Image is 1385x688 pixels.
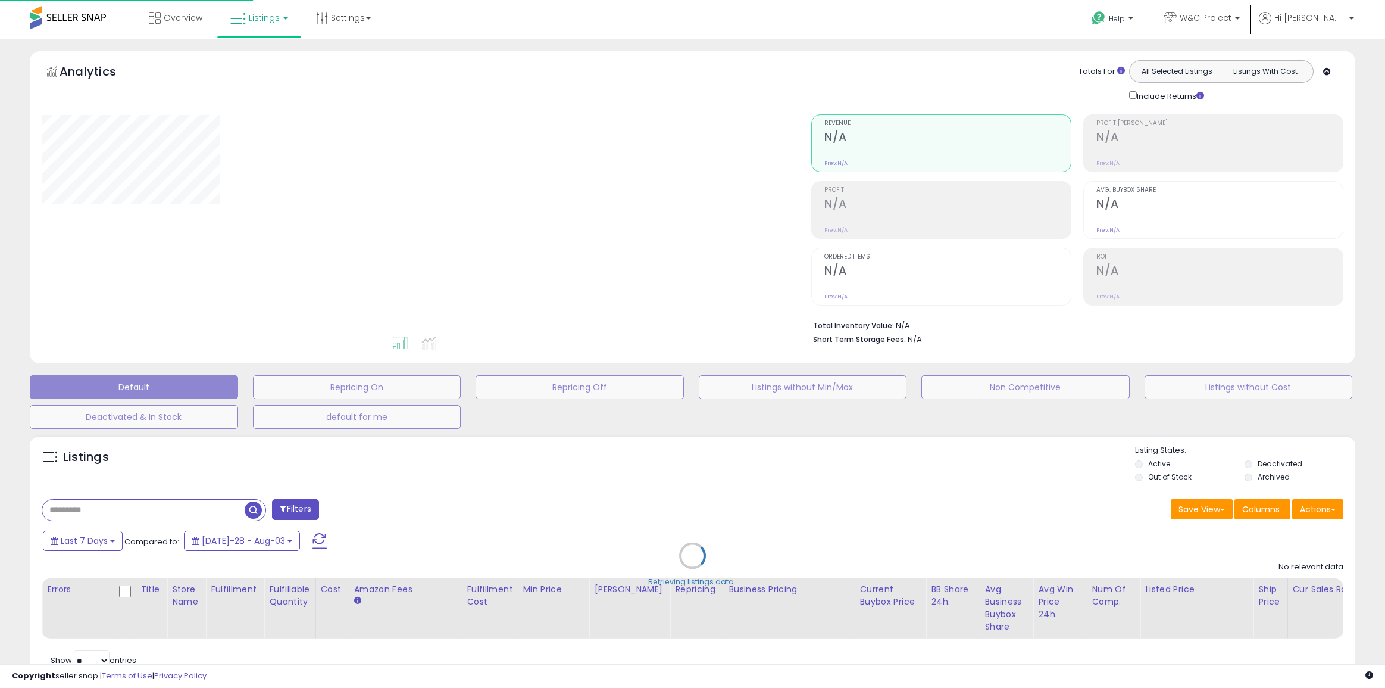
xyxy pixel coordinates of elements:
[1120,89,1218,102] div: Include Returns
[824,264,1071,280] h2: N/A
[1096,160,1120,167] small: Prev: N/A
[1274,12,1346,24] span: Hi [PERSON_NAME]
[1091,11,1106,26] i: Get Help
[164,12,202,24] span: Overview
[12,670,55,681] strong: Copyright
[1096,226,1120,234] small: Prev: N/A
[1133,64,1221,79] button: All Selected Listings
[824,226,848,234] small: Prev: N/A
[253,375,461,399] button: Repricing On
[699,375,907,399] button: Listings without Min/Max
[824,130,1071,147] h2: N/A
[30,375,238,399] button: Default
[1078,66,1125,77] div: Totals For
[249,12,280,24] span: Listings
[813,334,906,344] b: Short Term Storage Fees:
[1096,187,1343,194] span: Avg. Buybox Share
[1096,120,1343,127] span: Profit [PERSON_NAME]
[60,63,139,83] h5: Analytics
[908,334,922,345] span: N/A
[824,197,1071,213] h2: N/A
[813,320,894,331] b: Total Inventory Value:
[476,375,684,399] button: Repricing Off
[1259,12,1354,39] a: Hi [PERSON_NAME]
[12,671,207,682] div: seller snap | |
[1096,254,1343,260] span: ROI
[921,375,1130,399] button: Non Competitive
[648,577,737,587] div: Retrieving listings data..
[253,405,461,429] button: default for me
[1109,14,1125,24] span: Help
[824,160,848,167] small: Prev: N/A
[1096,197,1343,213] h2: N/A
[1096,264,1343,280] h2: N/A
[30,405,238,429] button: Deactivated & In Stock
[824,187,1071,194] span: Profit
[1096,130,1343,147] h2: N/A
[1096,293,1120,300] small: Prev: N/A
[824,254,1071,260] span: Ordered Items
[813,317,1334,332] li: N/A
[1221,64,1309,79] button: Listings With Cost
[1145,375,1353,399] button: Listings without Cost
[824,293,848,300] small: Prev: N/A
[824,120,1071,127] span: Revenue
[1082,2,1145,39] a: Help
[1180,12,1231,24] span: W&C Project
